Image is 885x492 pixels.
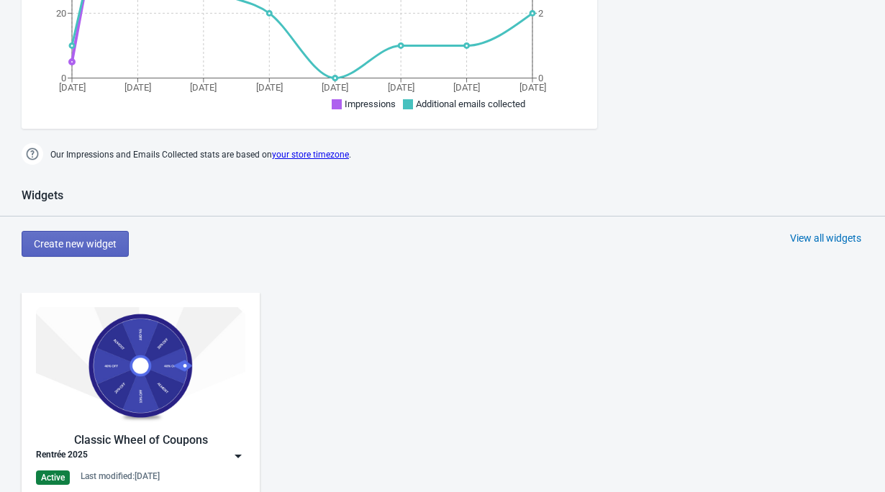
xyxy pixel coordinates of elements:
[22,143,43,165] img: help.png
[124,82,151,93] tspan: [DATE]
[81,470,160,482] div: Last modified: [DATE]
[56,8,66,19] tspan: 20
[36,432,245,449] div: Classic Wheel of Coupons
[538,73,543,83] tspan: 0
[322,82,348,93] tspan: [DATE]
[231,449,245,463] img: dropdown.png
[538,8,543,19] tspan: 2
[416,99,525,109] span: Additional emails collected
[36,449,88,463] div: Rentrée 2025
[36,307,245,424] img: classic_game.jpg
[34,238,117,250] span: Create new widget
[36,470,70,485] div: Active
[256,82,283,93] tspan: [DATE]
[519,82,546,93] tspan: [DATE]
[59,82,86,93] tspan: [DATE]
[345,99,396,109] span: Impressions
[388,82,414,93] tspan: [DATE]
[790,231,861,245] div: View all widgets
[50,143,351,167] span: Our Impressions and Emails Collected stats are based on .
[61,73,66,83] tspan: 0
[22,231,129,257] button: Create new widget
[453,82,480,93] tspan: [DATE]
[272,150,349,160] a: your store timezone
[190,82,217,93] tspan: [DATE]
